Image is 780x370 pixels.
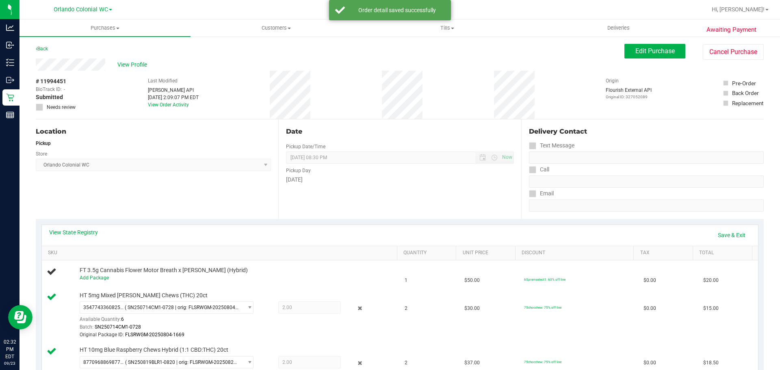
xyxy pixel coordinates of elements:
[712,6,765,13] span: Hi, [PERSON_NAME]!
[703,44,764,60] button: Cancel Purchase
[699,250,749,256] a: Total
[362,19,533,37] a: Tills
[464,359,480,367] span: $37.00
[286,127,513,136] div: Date
[286,167,311,174] label: Pickup Day
[243,302,253,313] span: select
[464,277,480,284] span: $50.00
[80,314,262,329] div: Available Quantity:
[80,292,208,299] span: HT 5mg Mixed [PERSON_NAME] Chews (THC) 20ct
[643,305,656,312] span: $0.00
[349,6,445,14] div: Order detail saved successfully
[80,275,109,281] a: Add Package
[80,346,228,354] span: HT 10mg Blue Raspberry Chews Hybrid (1:1 CBD:THC) 20ct
[529,151,764,164] input: Format: (999) 999-9999
[405,359,407,367] span: 2
[36,150,47,158] label: Store
[403,250,453,256] a: Quantity
[121,316,124,322] span: 6
[596,24,641,32] span: Deliveries
[36,86,62,93] span: BioTrack ID:
[83,305,125,310] span: 3547743360825840
[606,87,652,100] div: Flourish External API
[464,305,480,312] span: $30.00
[405,305,407,312] span: 2
[463,250,512,256] a: Unit Price
[49,228,98,236] a: View State Registry
[405,277,407,284] span: 1
[6,111,14,119] inline-svg: Reports
[6,24,14,32] inline-svg: Analytics
[640,250,690,256] a: Tax
[524,277,565,281] span: 60premselect1: 60% off line
[624,44,685,58] button: Edit Purchase
[191,24,361,32] span: Customers
[80,266,248,274] span: FT 3.5g Cannabis Flower Motor Breath x [PERSON_NAME] (Hybrid)
[703,359,719,367] span: $18.50
[36,127,271,136] div: Location
[6,58,14,67] inline-svg: Inventory
[703,305,719,312] span: $15.00
[732,79,756,87] div: Pre-Order
[125,332,184,338] span: FLSRWGM-20250804-1669
[524,305,561,309] span: 75chocchew: 75% off line
[703,277,719,284] span: $20.00
[80,324,93,330] span: Batch:
[643,359,656,367] span: $0.00
[286,175,513,184] div: [DATE]
[36,141,51,146] strong: Pickup
[36,93,63,102] span: Submitted
[125,305,240,310] span: ( SN250714CM1-0728 | orig: FLSRWGM-20250804-1669 )
[80,332,124,338] span: Original Package ID:
[362,24,532,32] span: Tills
[6,41,14,49] inline-svg: Inbound
[524,360,561,364] span: 75chocchew: 75% off line
[148,87,199,94] div: [PERSON_NAME] API
[4,360,16,366] p: 09/23
[606,94,652,100] p: Original ID: 327052089
[54,6,108,13] span: Orlando Colonial WC
[643,277,656,284] span: $0.00
[36,46,48,52] a: Back
[117,61,150,69] span: View Profile
[64,86,65,93] span: -
[19,24,191,32] span: Purchases
[6,76,14,84] inline-svg: Outbound
[95,324,141,330] span: SN250714CM1-0728
[48,250,394,256] a: SKU
[732,89,759,97] div: Back Order
[36,77,66,86] span: # 11994451
[529,127,764,136] div: Delivery Contact
[529,188,554,199] label: Email
[529,164,549,175] label: Call
[286,143,325,150] label: Pickup Date/Time
[4,338,16,360] p: 02:32 PM EDT
[191,19,362,37] a: Customers
[148,94,199,101] div: [DATE] 2:09:07 PM EDT
[606,77,619,84] label: Origin
[529,175,764,188] input: Format: (999) 999-9999
[522,250,630,256] a: Discount
[148,77,178,84] label: Last Modified
[19,19,191,37] a: Purchases
[6,93,14,102] inline-svg: Retail
[635,47,675,55] span: Edit Purchase
[713,228,751,242] a: Save & Exit
[148,102,189,108] a: View Order Activity
[529,140,574,151] label: Text Message
[533,19,704,37] a: Deliveries
[47,104,76,111] span: Needs review
[83,359,125,365] span: 8770968869877377
[8,305,32,329] iframe: Resource center
[732,99,763,107] div: Replacement
[706,25,756,35] span: Awaiting Payment
[125,359,239,365] span: ( SN250819BLR1-0820 | orig: FLSRWGM-20250826-102 )
[243,357,253,368] span: select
